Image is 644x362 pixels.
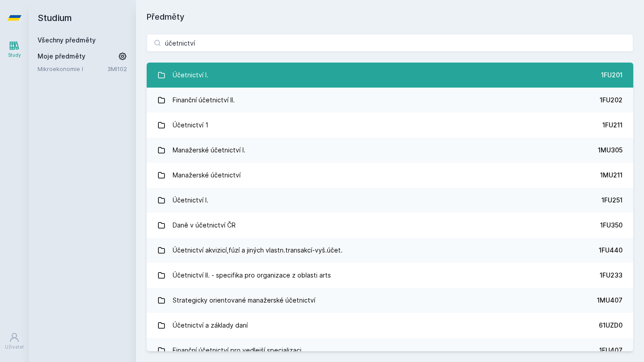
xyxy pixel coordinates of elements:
a: Účetnictví 1 1FU211 [147,113,633,138]
div: Účetnictví 1 [173,116,208,134]
h1: Předměty [147,11,633,23]
div: 1FU211 [602,121,623,130]
div: Strategicky orientované manažerské účetnictví [173,291,315,309]
div: Účetnictví I. [173,66,208,84]
input: Název nebo ident předmětu… [147,34,633,52]
a: Daně v účetnictví ČR 1FU350 [147,213,633,238]
div: 1MU305 [598,146,623,155]
div: Finanční účetnictví pro vedlejší specializaci [173,341,301,359]
div: Účetnictví a základy daní [173,316,248,334]
span: Moje předměty [38,52,85,61]
div: Manažerské účetnictví I. [173,141,246,159]
a: Účetnictví akvizicí,fúzí a jiných vlastn.transakcí-vyš.účet. 1FU440 [147,238,633,263]
div: 1MU407 [597,296,623,305]
div: 1FU233 [600,271,623,280]
a: Účetnictví I. 1FU251 [147,188,633,213]
div: Manažerské účetnictví [173,166,241,184]
div: Účetnictví I. [173,191,208,209]
a: Účetnictví II. - specifika pro organizace z oblasti arts 1FU233 [147,263,633,288]
div: Uživatel [5,344,24,350]
a: Manažerské účetnictví I. 1MU305 [147,138,633,163]
div: 1MU211 [600,171,623,180]
div: Daně v účetnictví ČR [173,216,236,234]
a: Strategicky orientované manažerské účetnictví 1MU407 [147,288,633,313]
div: Study [8,52,21,59]
div: 1FU440 [599,246,623,255]
div: 61UZD0 [599,321,623,330]
a: Účetnictví I. 1FU201 [147,63,633,88]
div: 1FU201 [601,71,623,80]
div: 1FU202 [600,96,623,105]
div: Účetnictví II. - specifika pro organizace z oblasti arts [173,266,331,284]
a: Všechny předměty [38,36,96,44]
a: 3MI102 [107,65,127,72]
div: 1FU251 [602,196,623,205]
div: 1FU350 [600,221,623,230]
a: Uživatel [2,328,27,355]
div: 1FU407 [599,346,623,355]
div: Účetnictví akvizicí,fúzí a jiných vlastn.transakcí-vyš.účet. [173,241,343,259]
a: Finanční účetnictví II. 1FU202 [147,88,633,113]
a: Study [2,36,27,63]
a: Mikroekonomie I [38,64,107,73]
a: Manažerské účetnictví 1MU211 [147,163,633,188]
a: Účetnictví a základy daní 61UZD0 [147,313,633,338]
div: Finanční účetnictví II. [173,91,235,109]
